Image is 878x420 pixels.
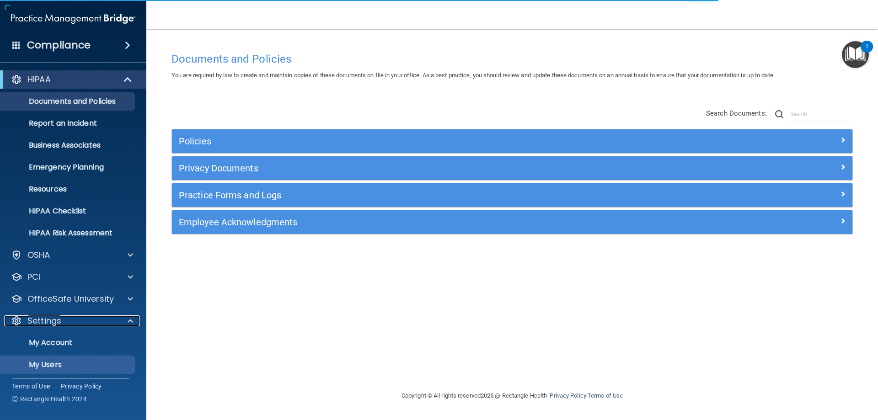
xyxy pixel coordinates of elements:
[6,163,131,172] p: Emergency Planning
[179,161,846,175] a: Privacy Documents
[345,381,679,410] div: Copyright © All rights reserved 2025 @ Rectangle Health | |
[775,110,783,118] img: ic-search.3b580494.png
[550,392,586,399] a: Privacy Policy
[179,217,675,227] h5: Employee Acknowledgments
[171,53,853,65] h4: Documents and Policies
[12,394,87,404] span: Ⓒ Rectangle Health 2024
[11,10,135,28] img: PMB logo
[6,141,131,150] p: Business Associates
[179,134,846,149] a: Policies
[27,39,91,52] h4: Compliance
[790,107,853,121] input: Search
[11,315,133,326] a: Settings
[61,382,102,391] a: Privacy Policy
[6,229,131,238] p: HIPAA Risk Assessment
[6,97,131,106] p: Documents and Policies
[6,360,131,369] p: My Users
[11,271,133,282] a: PCI
[171,72,775,79] span: You are required by law to create and maintain copies of these documents on file in your office. ...
[11,250,133,261] a: OSHA
[720,355,867,392] iframe: Drift Widget Chat Controller
[12,382,50,391] a: Terms of Use
[27,250,50,261] p: OSHA
[6,338,131,347] p: My Account
[179,136,675,146] h5: Policies
[706,109,767,117] span: Search Documents:
[27,271,40,282] p: PCI
[11,74,133,85] a: HIPAA
[6,119,131,128] p: Report an Incident
[842,41,869,68] button: Open Resource Center, 1 new notification
[27,315,61,326] p: Settings
[179,215,846,229] a: Employee Acknowledgments
[27,293,114,304] p: OfficeSafe University
[6,207,131,216] p: HIPAA Checklist
[179,188,846,202] a: Practice Forms and Logs
[588,392,623,399] a: Terms of Use
[865,47,868,58] div: 1
[11,293,133,304] a: OfficeSafe University
[179,190,675,200] h5: Practice Forms and Logs
[179,163,675,173] h5: Privacy Documents
[27,74,51,85] p: HIPAA
[6,185,131,194] p: Resources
